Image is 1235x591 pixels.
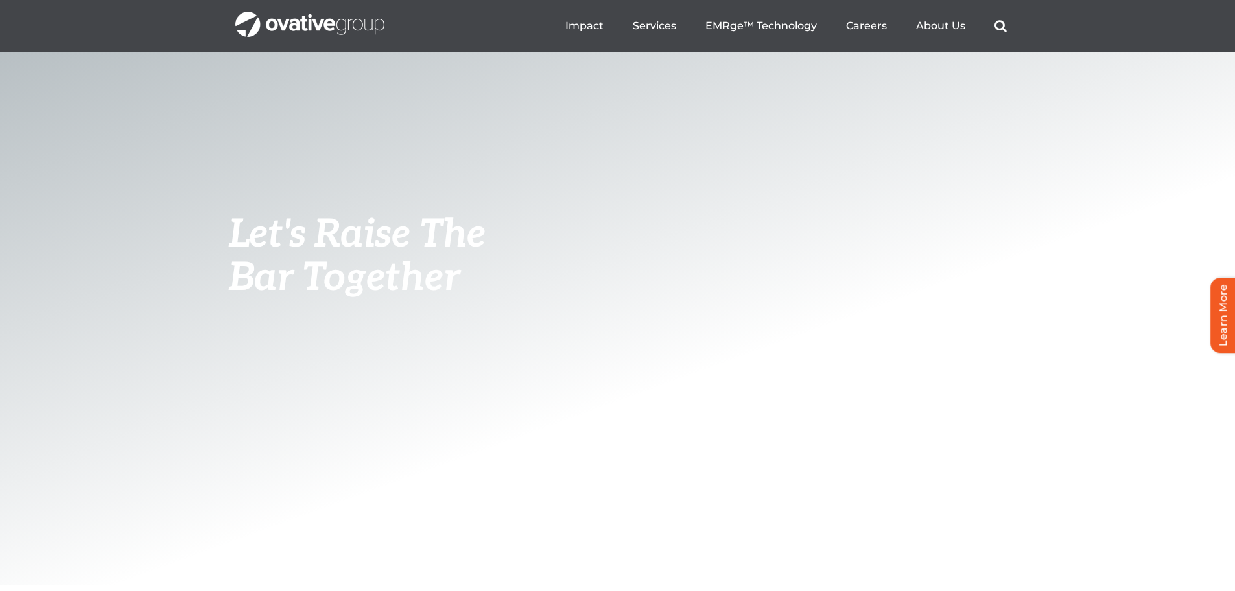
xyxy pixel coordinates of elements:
[994,19,1007,32] a: Search
[565,19,604,32] a: Impact
[846,19,887,32] a: Careers
[229,211,486,258] span: Let's Raise The
[565,5,1007,47] nav: Menu
[229,255,460,302] span: Bar Together
[705,19,817,32] a: EMRge™ Technology
[633,19,676,32] a: Services
[235,10,384,23] a: OG_Full_horizontal_WHT
[916,19,965,32] a: About Us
